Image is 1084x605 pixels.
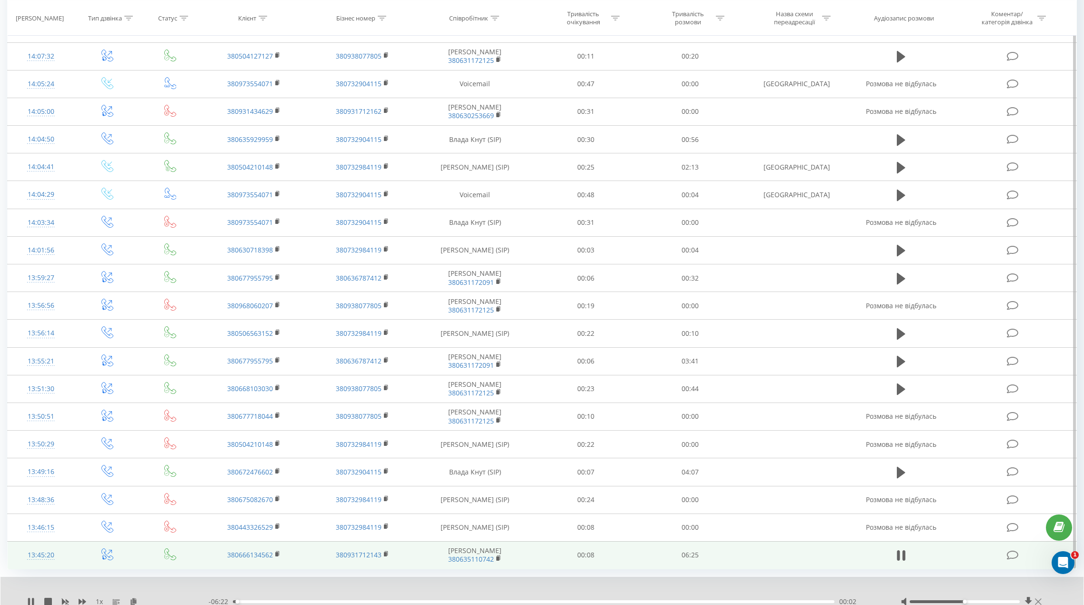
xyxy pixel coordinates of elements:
a: 380677955795 [227,273,273,282]
a: 380732984119 [336,495,381,504]
td: 06:25 [638,541,742,569]
td: Влада Кнут (SIP) [417,126,533,153]
a: 380631172125 [448,305,494,314]
td: 00:11 [533,42,638,70]
td: 00:06 [533,264,638,292]
div: 14:01:56 [17,241,65,260]
a: 380630718398 [227,245,273,254]
td: [PERSON_NAME] (SIP) [417,514,533,541]
div: 13:49:16 [17,463,65,481]
a: 380732904115 [336,467,381,476]
div: Коментар/категорія дзвінка [979,10,1035,26]
a: 380672476602 [227,467,273,476]
a: 380732984119 [336,245,381,254]
td: 00:00 [638,209,742,236]
a: 380968060207 [227,301,273,310]
td: [PERSON_NAME] (SIP) [417,320,533,347]
td: Voicemail [417,181,533,209]
td: [PERSON_NAME] [417,98,533,125]
a: 380668103030 [227,384,273,393]
a: 380666134562 [227,550,273,559]
td: 00:00 [638,292,742,320]
td: 00:06 [533,347,638,375]
div: 13:50:29 [17,435,65,454]
td: [PERSON_NAME] [417,347,533,375]
div: [PERSON_NAME] [16,14,64,22]
div: Тип дзвінка [88,14,122,22]
a: 380635929959 [227,135,273,144]
div: Тривалість розмови [662,10,713,26]
div: Accessibility label [963,600,967,604]
a: 380504127127 [227,51,273,60]
span: Розмова не відбулась [866,523,936,532]
td: [PERSON_NAME] (SIP) [417,153,533,181]
td: Влада Кнут (SIP) [417,458,533,486]
a: 380732904115 [336,79,381,88]
div: 13:48:36 [17,491,65,509]
div: Бізнес номер [336,14,375,22]
div: 13:59:27 [17,269,65,287]
a: 380732904115 [336,218,381,227]
a: 380631172091 [448,278,494,287]
div: 13:51:30 [17,380,65,398]
td: 00:08 [533,514,638,541]
td: 00:31 [533,98,638,125]
div: Тривалість очікування [558,10,609,26]
a: 380938077805 [336,301,381,310]
td: 00:44 [638,375,742,403]
span: Розмова не відбулась [866,301,936,310]
div: 14:07:32 [17,47,65,66]
a: 380732984119 [336,440,381,449]
td: 00:00 [638,403,742,430]
div: 13:45:20 [17,546,65,565]
td: [PERSON_NAME] [417,541,533,569]
a: 380931712143 [336,550,381,559]
td: 00:19 [533,292,638,320]
td: 00:03 [533,236,638,264]
a: 380504210148 [227,440,273,449]
div: Аудіозапис розмови [874,14,934,22]
a: 380677955795 [227,356,273,365]
td: 00:10 [533,403,638,430]
a: 380636787412 [336,356,381,365]
div: 14:04:50 [17,130,65,149]
iframe: Intercom live chat [1052,551,1074,574]
a: 380732984119 [336,523,381,532]
td: [PERSON_NAME] (SIP) [417,486,533,514]
td: 00:04 [638,181,742,209]
a: 380635110742 [448,555,494,564]
td: 00:22 [533,431,638,458]
a: 380732984119 [336,329,381,338]
a: 380677718044 [227,412,273,421]
a: 380938077805 [336,412,381,421]
a: 380630253669 [448,111,494,120]
a: 380675082670 [227,495,273,504]
div: 14:03:34 [17,213,65,232]
td: 00:47 [533,70,638,98]
span: Розмова не відбулась [866,412,936,421]
td: 00:04 [638,236,742,264]
div: Accessibility label [235,600,239,604]
td: [GEOGRAPHIC_DATA] [743,181,851,209]
div: 13:55:21 [17,352,65,371]
td: 00:56 [638,126,742,153]
td: 00:25 [533,153,638,181]
td: 03:41 [638,347,742,375]
div: 13:50:51 [17,407,65,426]
td: 00:20 [638,42,742,70]
div: 14:05:24 [17,75,65,93]
td: 00:32 [638,264,742,292]
div: Співробітник [449,14,488,22]
td: Влада Кнут (SIP) [417,209,533,236]
div: 14:04:29 [17,185,65,204]
a: 380938077805 [336,384,381,393]
td: 00:00 [638,98,742,125]
span: Розмова не відбулась [866,107,936,116]
td: [GEOGRAPHIC_DATA] [743,153,851,181]
a: 380504210148 [227,162,273,171]
a: 380973554071 [227,79,273,88]
a: 380506563152 [227,329,273,338]
td: [GEOGRAPHIC_DATA] [743,70,851,98]
td: 00:23 [533,375,638,403]
td: [PERSON_NAME] [417,375,533,403]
